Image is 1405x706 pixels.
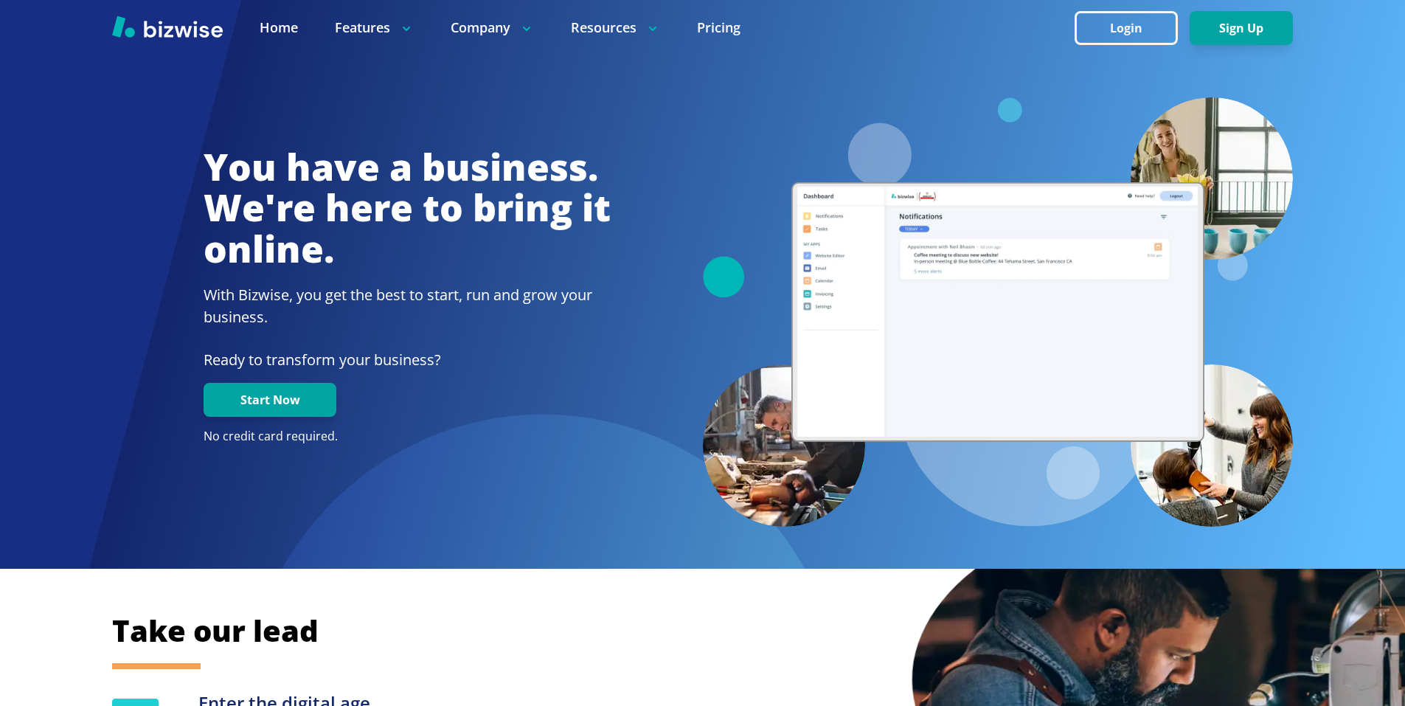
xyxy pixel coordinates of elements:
button: Start Now [204,383,336,417]
a: Start Now [204,393,336,407]
a: Pricing [697,18,740,37]
h1: You have a business. We're here to bring it online. [204,147,611,270]
p: No credit card required. [204,429,611,445]
button: Sign Up [1190,11,1293,45]
a: Home [260,18,298,37]
button: Login [1075,11,1178,45]
a: Login [1075,21,1190,35]
h2: Take our lead [112,611,1218,651]
img: Bizwise Logo [112,15,223,38]
h2: With Bizwise, you get the best to start, run and grow your business. [204,284,611,328]
a: Sign Up [1190,21,1293,35]
p: Company [451,18,534,37]
p: Features [335,18,414,37]
p: Resources [571,18,660,37]
p: Ready to transform your business? [204,349,611,371]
